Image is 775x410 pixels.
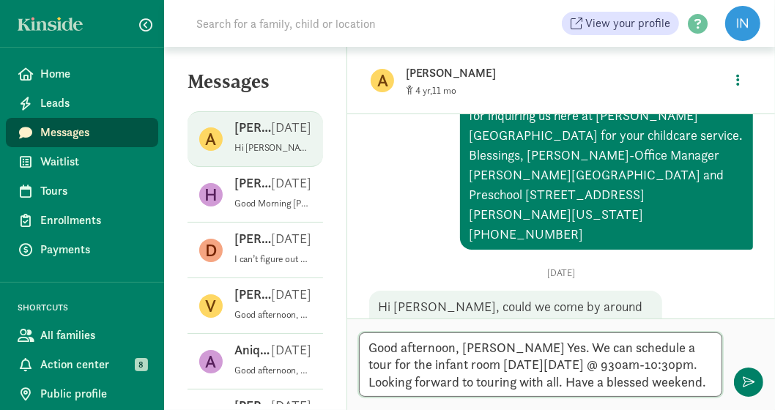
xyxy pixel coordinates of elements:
figure: V [199,294,223,318]
p: Hi [PERSON_NAME], could we come by around 9:30am [DATE] (8/27) for a tour of the infant room? Tha... [234,142,311,154]
p: [DATE] [369,267,753,279]
figure: A [371,69,394,92]
p: [DATE] [271,119,311,136]
figure: H [199,183,223,206]
a: Public profile [6,379,158,409]
span: Leads [40,94,147,112]
p: [DATE] [271,286,311,303]
input: Search for a family, child or location [188,9,562,38]
p: [PERSON_NAME] [406,63,724,83]
a: View your profile [562,12,679,35]
p: [DATE] [271,174,311,192]
p: Good Morning [PERSON_NAME] Team, thank you all for reaching back out to [GEOGRAPHIC_DATA]. We are... [234,198,311,209]
span: Home [40,65,147,83]
a: Leads [6,89,158,118]
span: All families [40,327,147,344]
p: Good afternoon, Happy [DATE] ! Thank you for you're inquire for our school at [PERSON_NAME][GEOGR... [234,365,311,376]
p: I can’t figure out how to remove our account and our child from the waitlist. Please remove us an... [234,253,311,265]
a: Enrollments [6,206,158,235]
a: Payments [6,235,158,264]
p: [PERSON_NAME] [234,230,271,247]
span: Waitlist [40,153,147,171]
span: Enrollments [40,212,147,229]
span: 4 [415,84,432,97]
a: Messages [6,118,158,147]
figure: D [199,239,223,262]
div: Hi [PERSON_NAME], could we come by around 9:30am [DATE] (8/27) for a tour of the infant room? Tha... [369,291,662,362]
p: [PERSON_NAME] [234,119,271,136]
a: Action center 8 [6,350,158,379]
p: [PERSON_NAME] [234,286,271,303]
a: All families [6,321,158,350]
span: View your profile [585,15,670,32]
h5: Messages [164,70,346,105]
a: Tours [6,176,158,206]
p: [DATE] [271,230,311,247]
span: 11 [432,84,456,97]
span: Tours [40,182,147,200]
span: Payments [40,241,147,258]
span: 8 [135,358,148,371]
a: Waitlist [6,147,158,176]
a: Home [6,59,158,89]
span: Messages [40,124,147,141]
p: Good afternoon, Happy [DATE] ! Thank you for you're inquire for our school at [PERSON_NAME][GEOGR... [234,309,311,321]
figure: A [199,127,223,151]
p: Aniqua R [234,341,271,359]
p: [PERSON_NAME] [234,174,271,192]
figure: A [199,350,223,373]
p: [DATE] [271,341,311,359]
span: Action center [40,356,147,373]
span: Public profile [40,385,147,403]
